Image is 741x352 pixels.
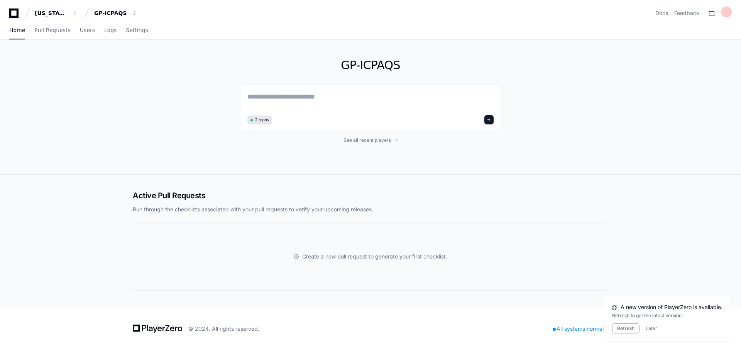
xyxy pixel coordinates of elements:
[188,325,259,333] div: © 2024. All rights reserved.
[94,9,127,17] div: GP-ICPAQS
[674,9,699,17] button: Feedback
[34,22,70,39] a: Pull Requests
[126,28,148,32] span: Settings
[612,313,722,319] div: Refresh to get the latest version.
[126,22,148,39] a: Settings
[241,137,500,143] a: See all recent players
[302,253,447,260] span: Create a new pull request to generate your first checklist.
[646,325,657,332] button: Later
[343,137,391,143] span: See all recent players
[32,6,81,20] button: [US_STATE] Pacific
[35,9,68,17] div: [US_STATE] Pacific
[655,9,668,17] a: Docs
[104,28,117,32] span: Logs
[104,22,117,39] a: Logs
[255,117,269,123] span: 2 repos
[241,58,500,72] h1: GP-ICPAQS
[548,323,608,334] div: All systems normal
[133,190,608,201] h2: Active Pull Requests
[612,323,639,333] button: Refresh
[133,206,608,213] p: Run through the checklists associated with your pull requests to verify your upcoming releases.
[80,28,95,32] span: Users
[9,28,25,32] span: Home
[621,303,722,311] span: A new version of PlayerZero is available.
[91,6,140,20] button: GP-ICPAQS
[80,22,95,39] a: Users
[34,28,70,32] span: Pull Requests
[9,22,25,39] a: Home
